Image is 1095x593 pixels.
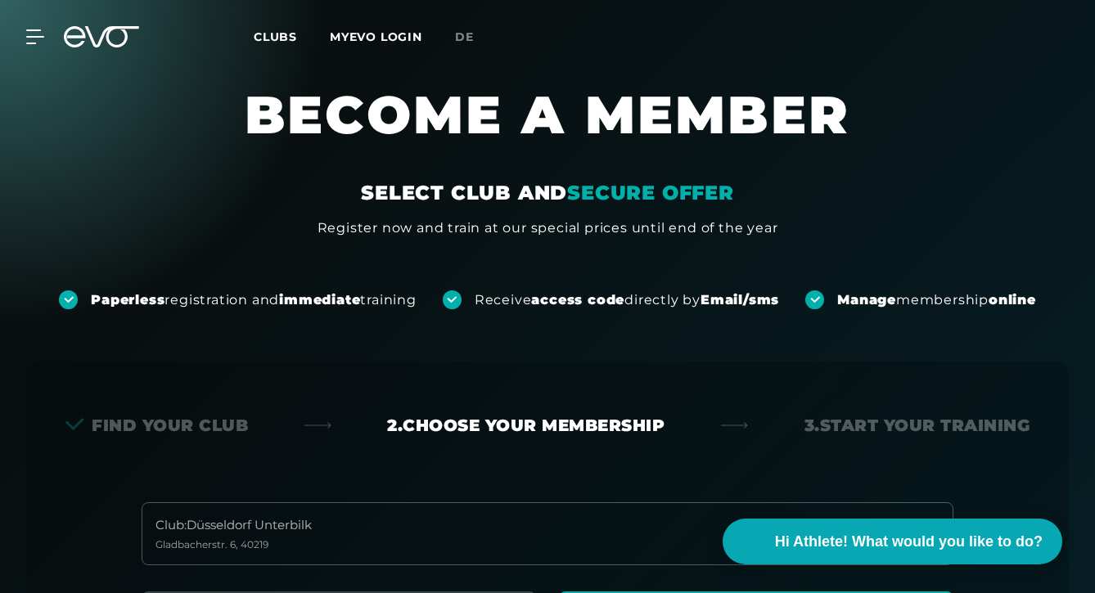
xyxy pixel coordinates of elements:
h1: BECOME A MEMBER [171,82,924,180]
strong: immediate [279,292,360,308]
span: de [455,29,474,44]
span: Clubs [254,29,297,44]
span: Hi Athlete! What would you like to do? [775,531,1043,553]
div: SELECT CLUB AND [361,180,734,206]
div: Find your club [65,414,248,437]
div: membership [837,291,1036,309]
div: 3. Start your Training [804,414,1030,437]
div: Receive directly by [475,291,779,309]
strong: Manage [837,292,896,308]
div: registration and training [91,291,417,309]
button: Hi Athlete! What would you like to do? [723,519,1062,564]
strong: Email/sms [701,292,779,308]
strong: online [989,292,1036,308]
em: SECURE OFFER [567,181,734,204]
div: 2. Choose your membership [387,414,665,437]
a: MYEVO LOGIN [330,29,422,44]
div: Club : Düsseldorf Unterbilk [155,516,312,535]
div: Register now and train at our special prices until end of the year [318,218,778,238]
a: Clubs [254,29,330,44]
strong: Paperless [91,292,164,308]
div: Gladbacherstr. 6 , 40219 [155,538,312,551]
strong: access code [531,292,624,308]
a: de [455,28,493,47]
